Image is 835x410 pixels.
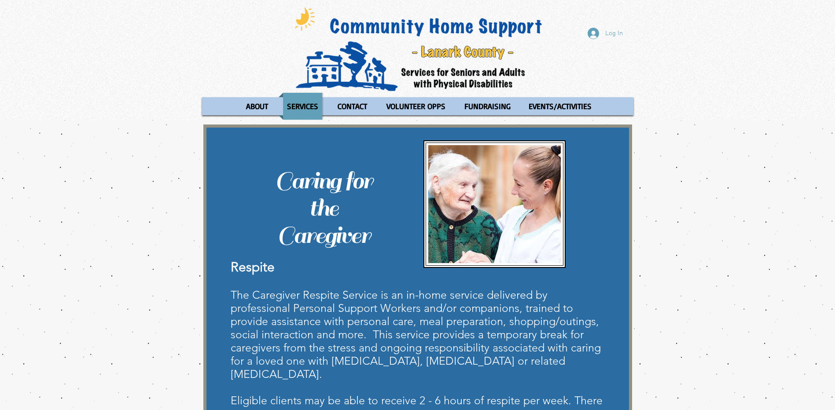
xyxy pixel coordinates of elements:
p: CONTACT [334,93,371,120]
p: ABOUT [242,93,272,120]
span: Caring for the Caregiver [275,165,372,251]
span: The Caregiver Respite Service is an in-home service delivered by professional Personal Support Wo... [231,288,601,381]
span: Respite [231,259,275,275]
a: SERVICES [279,93,327,120]
nav: Site [202,93,633,120]
p: SERVICES [283,93,322,120]
p: EVENTS/ACTIVITIES [525,93,596,120]
a: CONTACT [329,93,376,120]
img: Respite1.JPG [428,145,561,263]
a: FUNDRAISING [456,93,518,120]
p: FUNDRAISING [460,93,515,120]
a: VOLUNTEER OPPS [378,93,454,120]
button: Log In [581,25,629,42]
span: Log In [602,29,626,38]
p: VOLUNTEER OPPS [383,93,449,120]
a: ABOUT [237,93,276,120]
a: EVENTS/ACTIVITIES [520,93,600,120]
